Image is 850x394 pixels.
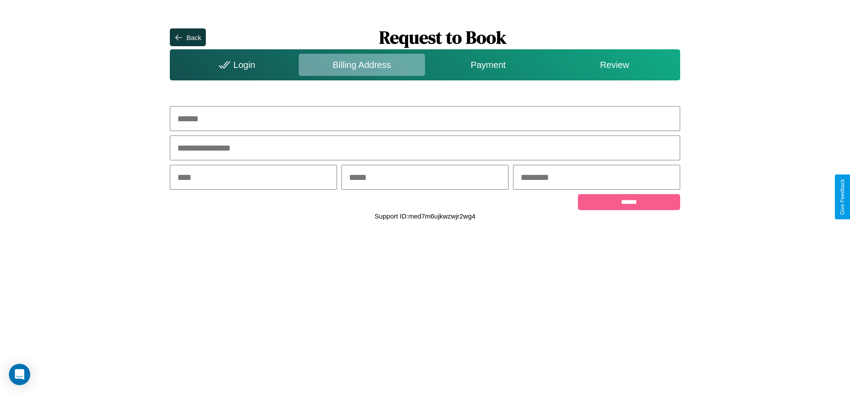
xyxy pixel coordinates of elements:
div: Billing Address [299,54,425,76]
div: Back [186,34,201,41]
div: Open Intercom Messenger [9,364,30,385]
div: Payment [425,54,551,76]
p: Support ID: med7m6ujkwzwjr2wg4 [375,210,476,222]
h1: Request to Book [206,25,680,49]
button: Back [170,28,205,46]
div: Review [551,54,678,76]
div: Login [172,54,298,76]
div: Give Feedback [839,179,846,215]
